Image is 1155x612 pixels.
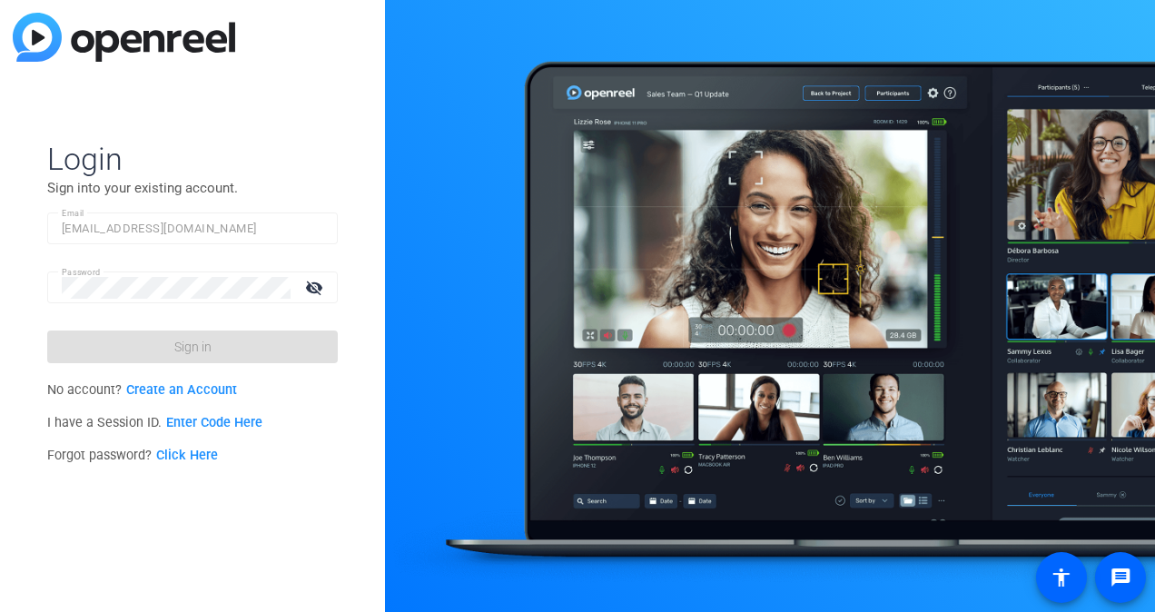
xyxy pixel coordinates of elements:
[62,267,101,277] mat-label: Password
[62,208,84,218] mat-label: Email
[47,448,218,463] span: Forgot password?
[47,382,237,398] span: No account?
[47,178,338,198] p: Sign into your existing account.
[1110,567,1131,588] mat-icon: message
[47,415,262,430] span: I have a Session ID.
[294,274,338,301] mat-icon: visibility_off
[126,382,237,398] a: Create an Account
[13,13,235,62] img: blue-gradient.svg
[166,415,262,430] a: Enter Code Here
[156,448,218,463] a: Click Here
[62,218,323,240] input: Enter Email Address
[1051,567,1072,588] mat-icon: accessibility
[47,140,338,178] span: Login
